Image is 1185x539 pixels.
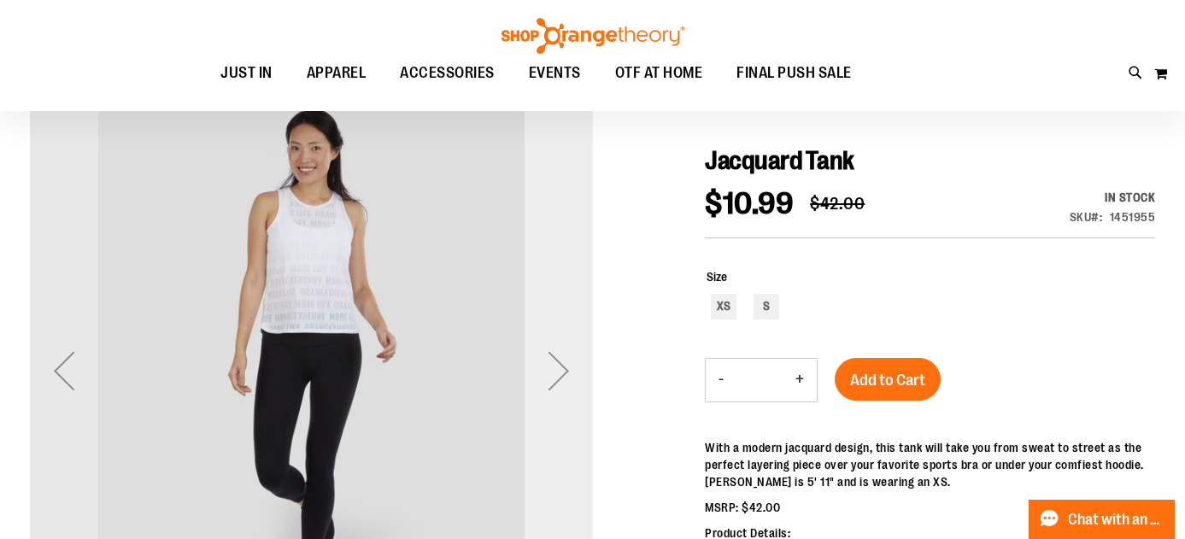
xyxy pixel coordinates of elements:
[598,54,720,93] a: OTF AT HOME
[383,54,512,93] a: ACCESSORIES
[529,54,581,92] span: EVENTS
[736,54,852,92] span: FINAL PUSH SALE
[1068,512,1164,528] span: Chat with an Expert
[835,358,941,401] button: Add to Cart
[615,54,703,92] span: OTF AT HOME
[1110,208,1156,226] div: 1451955
[203,54,290,93] a: JUST IN
[705,499,1155,516] p: MSRP: $42.00
[711,294,736,319] div: XS
[850,371,925,390] span: Add to Cart
[290,54,384,92] a: APPAREL
[220,54,273,92] span: JUST IN
[1029,500,1176,539] button: Chat with an Expert
[1070,189,1156,206] div: In stock
[307,54,367,92] span: APPAREL
[736,360,783,401] input: Product quantity
[705,186,793,221] span: $10.99
[705,439,1155,490] p: With a modern jacquard design, this tank will take you from sweat to street as the perfect layeri...
[1070,210,1103,224] strong: SKU
[783,359,817,401] button: Increase product quantity
[705,146,854,175] span: Jacquard Tank
[706,359,736,401] button: Decrease product quantity
[719,54,869,93] a: FINAL PUSH SALE
[400,54,495,92] span: ACCESSORIES
[754,294,779,319] div: S
[512,54,598,93] a: EVENTS
[499,18,687,54] img: Shop Orangetheory
[707,270,727,284] span: Size
[1070,189,1156,206] div: Availability
[810,194,865,214] span: $42.00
